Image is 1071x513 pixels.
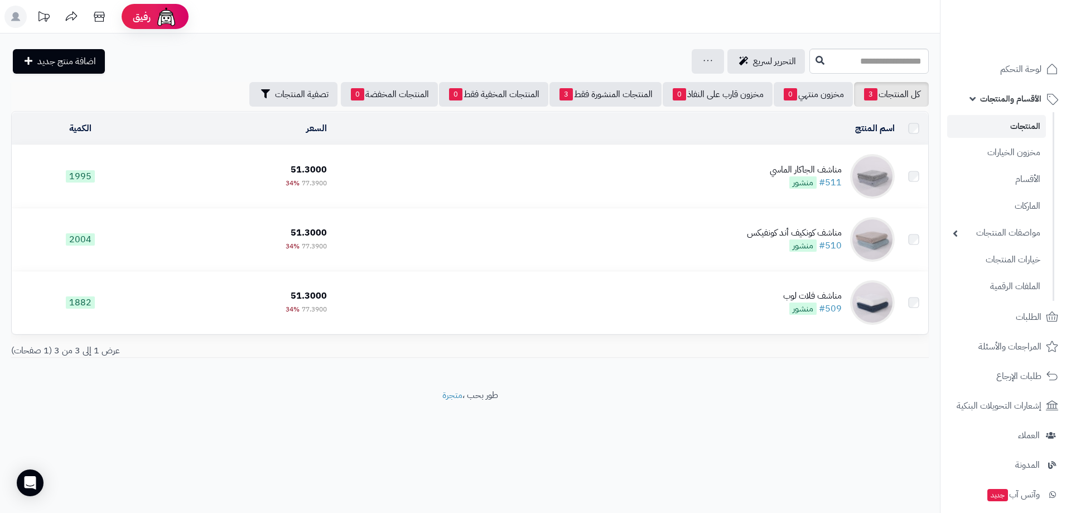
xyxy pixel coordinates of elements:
[673,88,686,100] span: 0
[947,221,1046,245] a: مواصفات المنتجات
[1016,309,1041,325] span: الطلبات
[3,344,470,357] div: عرض 1 إلى 3 من 3 (1 صفحات)
[947,363,1064,390] a: طلبات الإرجاع
[947,194,1046,218] a: الماركات
[351,88,364,100] span: 0
[30,6,57,31] a: تحديثات المنصة
[1015,457,1040,473] span: المدونة
[789,239,817,252] span: منشور
[864,88,877,100] span: 3
[302,178,327,188] span: 77.3900
[947,115,1046,138] a: المنتجات
[947,141,1046,165] a: مخزون الخيارات
[747,227,842,239] div: مناشف كونكيف أند كونفيكس
[947,452,1064,478] a: المدونة
[37,55,96,68] span: اضافة منتج جديد
[286,241,300,251] span: 34%
[819,239,842,252] a: #510
[947,248,1046,272] a: خيارات المنتجات
[133,10,151,23] span: رفيق
[302,304,327,314] span: 77.3900
[66,170,95,183] span: 1995
[291,289,327,303] span: 51.3000
[1000,61,1041,77] span: لوحة التحكم
[947,392,1064,419] a: إشعارات التحويلات البنكية
[947,481,1064,508] a: وآتس آبجديد
[249,82,337,107] button: تصفية المنتجات
[789,303,817,315] span: منشور
[978,339,1041,354] span: المراجعات والأسئلة
[947,167,1046,191] a: الأقسام
[442,389,462,402] a: متجرة
[995,30,1060,53] img: logo-2.png
[987,489,1008,501] span: جديد
[286,304,300,314] span: 34%
[69,122,91,135] a: الكمية
[449,88,462,100] span: 0
[13,49,105,74] a: اضافة منتج جديد
[753,55,796,68] span: التحرير لسريع
[1018,428,1040,443] span: العملاء
[784,88,797,100] span: 0
[286,178,300,188] span: 34%
[663,82,773,107] a: مخزون قارب على النفاذ0
[275,88,329,101] span: تصفية المنتجات
[986,487,1040,502] span: وآتس آب
[66,296,95,309] span: 1882
[947,304,1064,330] a: الطلبات
[947,422,1064,449] a: العملاء
[947,56,1064,83] a: لوحة التحكم
[789,176,817,189] span: منشور
[819,302,842,315] a: #509
[855,122,895,135] a: اسم المنتج
[850,217,895,262] img: مناشف كونكيف أند كونفيكس
[957,398,1041,414] span: إشعارات التحويلات البنكية
[549,82,662,107] a: المنتجات المنشورة فقط3
[559,88,573,100] span: 3
[774,82,853,107] a: مخزون منتهي0
[155,6,177,28] img: ai-face.png
[770,164,842,176] div: مناشف الجاكار الماسي
[66,233,95,246] span: 2004
[850,154,895,199] img: مناشف الجاكار الماسي
[306,122,327,135] a: السعر
[783,290,842,303] div: مناشف فلات لوب
[291,226,327,239] span: 51.3000
[727,49,805,74] a: التحرير لسريع
[291,163,327,176] span: 51.3000
[819,176,842,189] a: #511
[854,82,929,107] a: كل المنتجات3
[947,275,1046,299] a: الملفات الرقمية
[302,241,327,251] span: 77.3900
[996,368,1041,384] span: طلبات الإرجاع
[980,91,1041,107] span: الأقسام والمنتجات
[17,469,44,496] div: Open Intercom Messenger
[439,82,548,107] a: المنتجات المخفية فقط0
[850,280,895,325] img: مناشف فلات لوب
[947,333,1064,360] a: المراجعات والأسئلة
[341,82,438,107] a: المنتجات المخفضة0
